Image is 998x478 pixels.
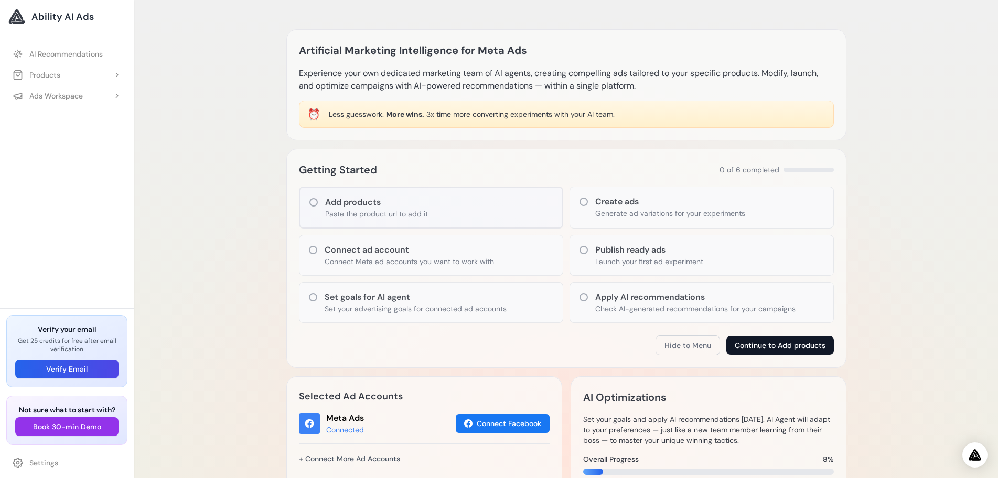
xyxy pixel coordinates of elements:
[325,244,494,256] h3: Connect ad account
[6,66,127,84] button: Products
[326,412,364,425] div: Meta Ads
[595,291,796,303] h3: Apply AI recommendations
[325,209,428,219] p: Paste the product url to add it
[6,453,127,472] a: Settings
[325,303,507,314] p: Set your advertising goals for connected ad accounts
[325,196,428,209] h3: Add products
[325,291,507,303] h3: Set goals for AI agent
[583,389,666,406] h2: AI Optimizations
[299,389,550,404] h2: Selected Ad Accounts
[583,414,834,446] p: Set your goals and apply AI recommendations [DATE]. AI Agent will adapt to your preferences — jus...
[299,450,400,468] a: + Connect More Ad Accounts
[329,110,384,119] span: Less guesswork.
[595,195,745,208] h3: Create ads
[426,110,615,119] span: 3x time more converting experiments with your AI team.
[726,336,834,355] button: Continue to Add products
[595,208,745,219] p: Generate ad variations for your experiments
[326,425,364,435] div: Connected
[595,256,703,267] p: Launch your first ad experiment
[15,405,119,415] h3: Not sure what to start with?
[595,303,796,314] p: Check AI-generated recommendations for your campaigns
[299,161,377,178] h2: Getting Started
[299,42,527,59] h1: Artificial Marketing Intelligence for Meta Ads
[8,8,125,25] a: Ability AI Ads
[583,454,639,464] span: Overall Progress
[13,91,83,101] div: Ads Workspace
[720,165,779,175] span: 0 of 6 completed
[15,336,119,353] p: Get 25 credits for free after email verification
[595,244,703,256] h3: Publish ready ads
[6,86,127,105] button: Ads Workspace
[31,9,94,24] span: Ability AI Ads
[6,45,127,63] a: AI Recommendations
[15,360,119,378] button: Verify Email
[325,256,494,267] p: Connect Meta ad accounts you want to work with
[299,67,834,92] p: Experience your own dedicated marketing team of AI agents, creating compelling ads tailored to yo...
[386,110,424,119] span: More wins.
[823,454,834,464] span: 8%
[656,335,720,355] button: Hide to Menu
[13,70,60,80] div: Products
[962,442,988,468] div: Open Intercom Messenger
[307,107,320,122] div: ⏰
[456,414,550,433] button: Connect Facebook
[15,417,119,436] button: Book 30-min Demo
[15,324,119,334] h3: Verify your email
